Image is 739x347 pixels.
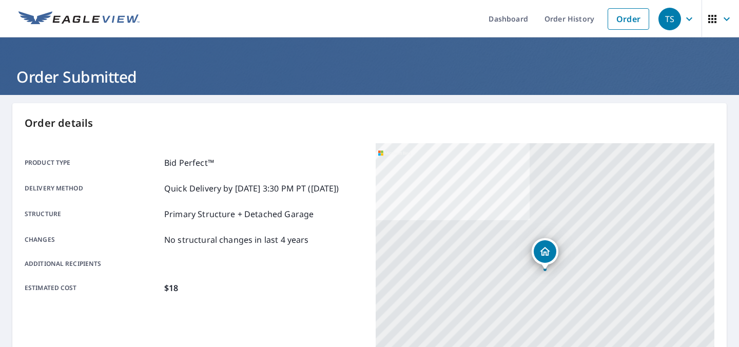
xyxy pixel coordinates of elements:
[25,115,714,131] p: Order details
[12,66,727,87] h1: Order Submitted
[25,259,160,268] p: Additional recipients
[25,282,160,294] p: Estimated cost
[25,182,160,195] p: Delivery method
[658,8,681,30] div: TS
[608,8,649,30] a: Order
[164,157,214,169] p: Bid Perfect™
[164,182,339,195] p: Quick Delivery by [DATE] 3:30 PM PT ([DATE])
[164,234,309,246] p: No structural changes in last 4 years
[25,208,160,220] p: Structure
[164,208,314,220] p: Primary Structure + Detached Garage
[164,282,178,294] p: $18
[18,11,140,27] img: EV Logo
[25,157,160,169] p: Product type
[25,234,160,246] p: Changes
[532,238,558,270] div: Dropped pin, building 1, Residential property, 2511 NE Ivy Way Issaquah, WA 98029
